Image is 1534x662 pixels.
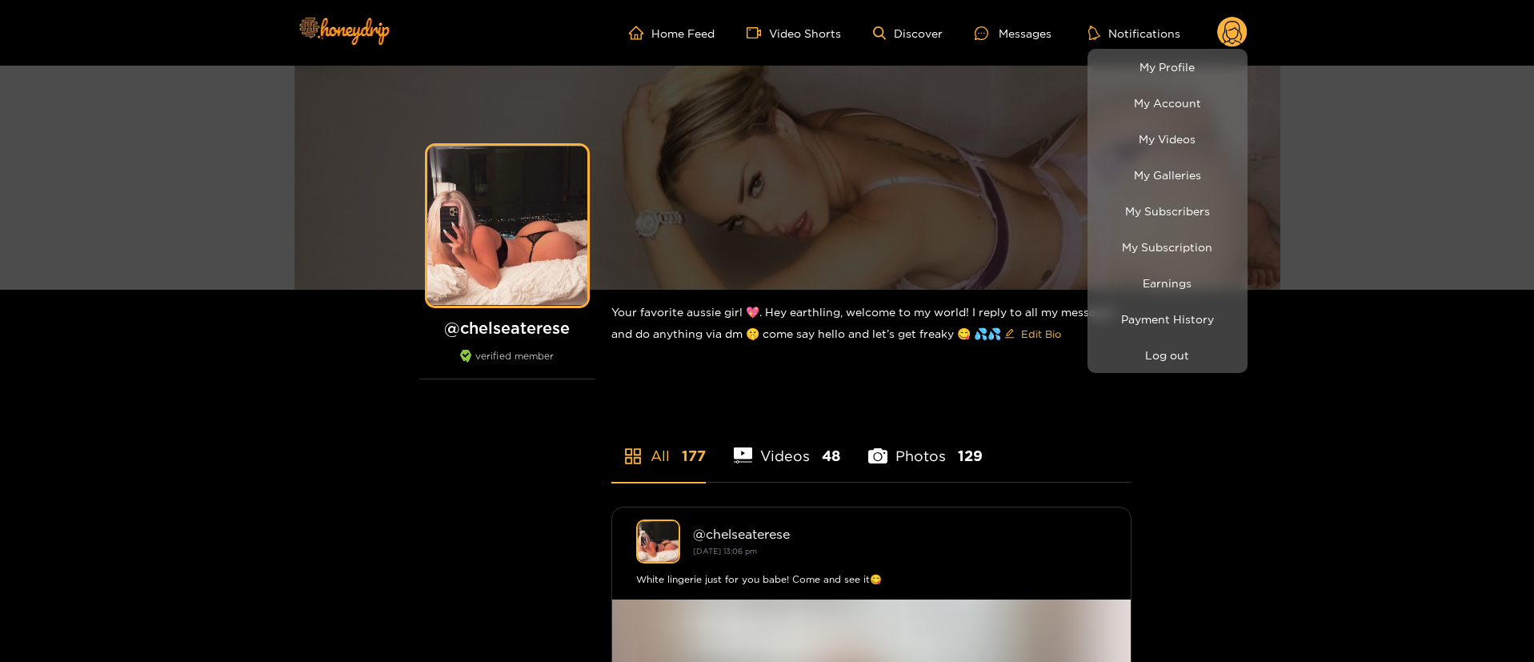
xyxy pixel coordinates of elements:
[1091,233,1244,261] a: My Subscription
[1091,125,1244,153] a: My Videos
[1091,197,1244,225] a: My Subscribers
[1091,305,1244,333] a: Payment History
[1091,341,1244,369] button: Log out
[1091,89,1244,117] a: My Account
[1091,53,1244,81] a: My Profile
[1091,161,1244,189] a: My Galleries
[1091,269,1244,297] a: Earnings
